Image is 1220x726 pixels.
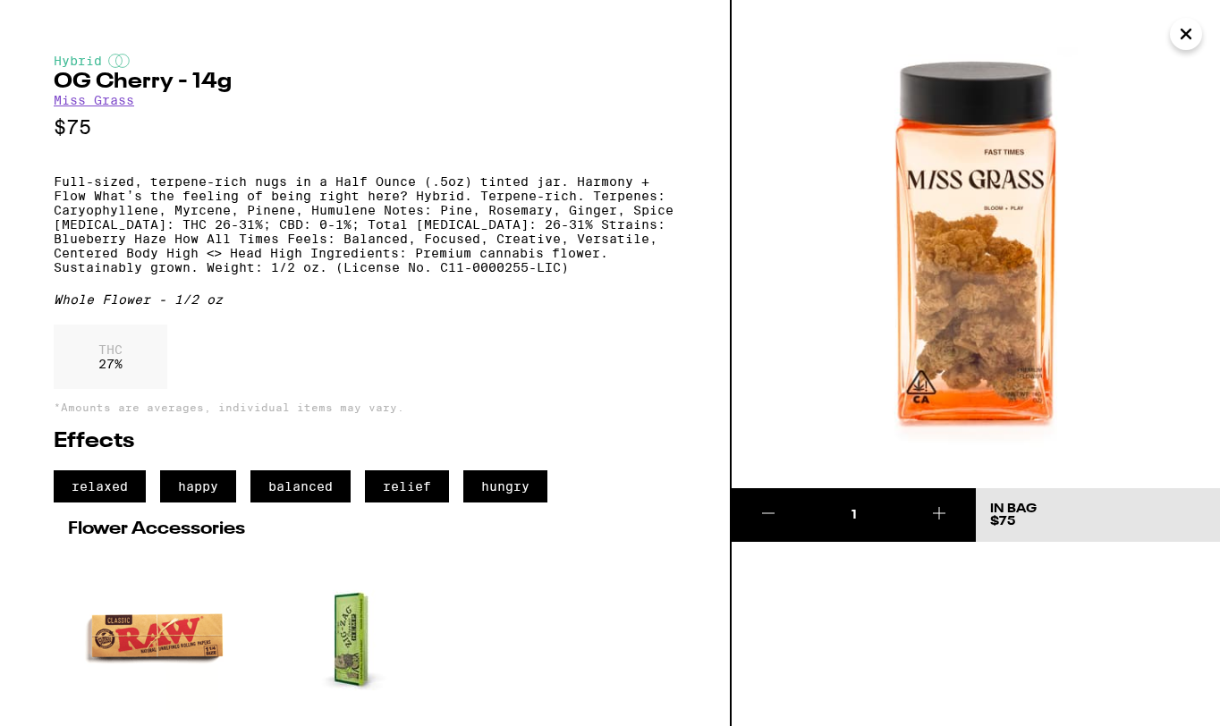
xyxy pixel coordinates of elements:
[54,72,676,93] h2: OG Cherry - 14g
[261,547,440,726] img: Zig-Zag - 1 1/4" Organic Hemp Papers
[365,470,449,502] span: relief
[160,470,236,502] span: happy
[976,488,1220,542] button: In Bag$75
[250,470,351,502] span: balanced
[54,292,676,307] div: Whole Flower - 1/2 oz
[463,470,547,502] span: hungry
[54,93,134,107] a: Miss Grass
[54,54,676,68] div: Hybrid
[54,401,676,413] p: *Amounts are averages, individual items may vary.
[54,470,146,502] span: relaxed
[805,506,902,524] div: 1
[990,502,1037,515] div: In Bag
[98,342,123,357] p: THC
[54,431,676,452] h2: Effects
[68,520,662,538] h2: Flower Accessories
[1170,18,1202,50] button: Close
[108,54,130,68] img: hybridColor.svg
[54,116,676,139] p: $75
[54,325,167,389] div: 27 %
[54,174,676,274] p: Full-sized, terpene-rich nugs in a Half Ounce (.5oz) tinted jar. Harmony + Flow What’s the feelin...
[68,547,247,726] img: RAW - 1 1/4" Classic Rolling Papers
[11,13,129,27] span: Hi. Need any help?
[990,515,1015,528] span: $75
